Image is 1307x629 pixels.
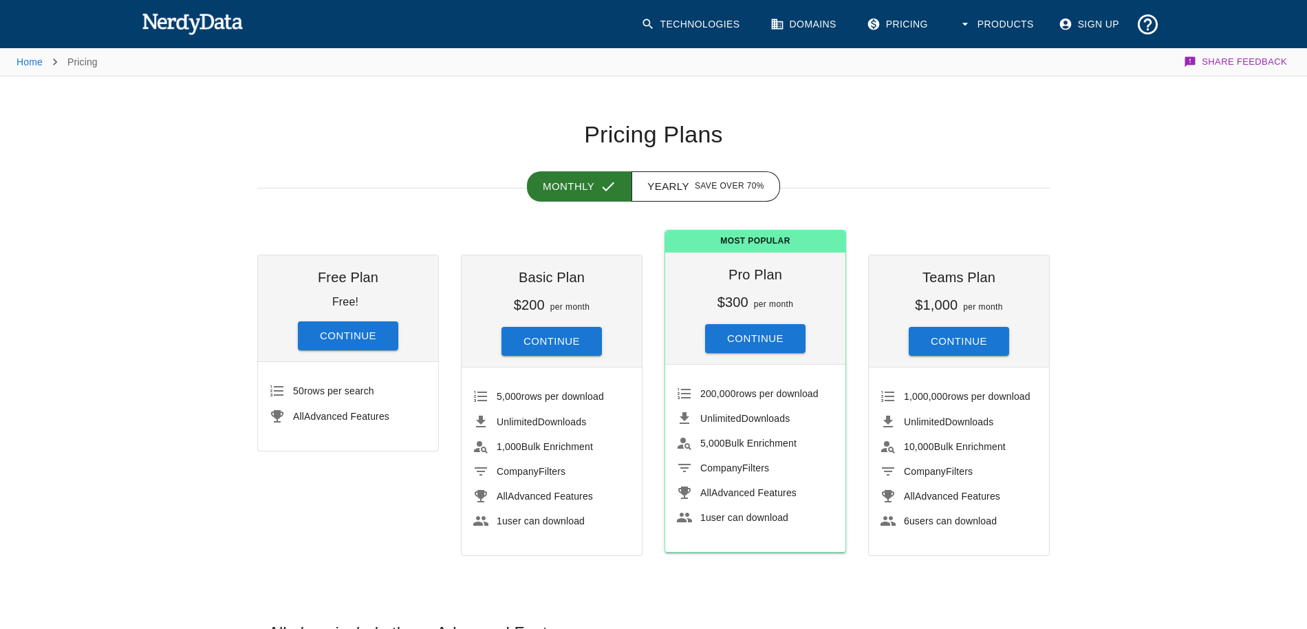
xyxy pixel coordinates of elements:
[700,388,736,399] span: 200,000
[1050,7,1130,42] a: Sign Up
[497,391,604,402] span: rows per download
[1182,48,1290,76] button: Share Feedback
[497,491,593,502] span: Advanced Features
[963,302,1003,312] span: per month
[700,512,788,523] span: user can download
[700,487,711,498] span: All
[631,171,780,202] button: Yearly Save over 70%
[269,266,427,288] h6: Free Plan
[904,466,946,477] span: Company
[915,297,958,312] h6: $1,000
[293,411,389,422] span: Advanced Features
[665,231,845,253] span: Most Popular
[950,7,1045,42] button: Products
[904,391,948,402] span: 1,000,000
[700,388,819,399] span: rows per download
[298,321,398,350] button: Continue
[717,295,748,310] h6: $300
[762,7,847,42] a: Domains
[909,327,1009,356] button: Continue
[904,441,1006,452] span: Bulk Enrichment
[257,120,1050,149] h1: Pricing Plans
[497,515,585,526] span: user can download
[514,297,545,312] h6: $200
[700,413,742,424] span: Unlimited
[497,441,521,452] span: 1,000
[700,462,742,473] span: Company
[904,441,934,452] span: 10,000
[700,438,725,449] span: 5,000
[904,515,909,526] span: 6
[676,264,834,286] h6: Pro Plan
[332,296,358,308] p: Free!
[550,302,590,312] span: per month
[497,416,586,427] span: Downloads
[695,180,764,193] span: Save over 70%
[142,10,243,37] img: NerdyData.com
[497,515,502,526] span: 1
[700,487,797,498] span: Advanced Features
[497,491,508,502] span: All
[497,441,593,452] span: Bulk Enrichment
[904,466,973,477] span: Filters
[293,411,304,422] span: All
[1130,7,1165,42] button: Support and Documentation
[700,512,706,523] span: 1
[501,327,602,356] button: Continue
[17,56,43,67] a: Home
[700,438,797,449] span: Bulk Enrichment
[293,385,304,396] span: 50
[754,299,794,309] span: per month
[293,385,374,396] span: rows per search
[904,515,997,526] span: users can download
[633,7,751,42] a: Technologies
[904,416,945,427] span: Unlimited
[904,391,1030,402] span: rows per download
[700,413,790,424] span: Downloads
[497,391,521,402] span: 5,000
[17,48,98,76] nav: breadcrumb
[705,324,806,353] button: Continue
[858,7,939,42] a: Pricing
[497,466,539,477] span: Company
[904,416,993,427] span: Downloads
[497,416,538,427] span: Unlimited
[67,55,98,69] p: Pricing
[880,266,1038,288] h6: Teams Plan
[527,171,632,202] button: Monthly
[700,462,769,473] span: Filters
[904,491,915,502] span: All
[473,266,631,288] h6: Basic Plan
[497,466,565,477] span: Filters
[904,491,1000,502] span: Advanced Features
